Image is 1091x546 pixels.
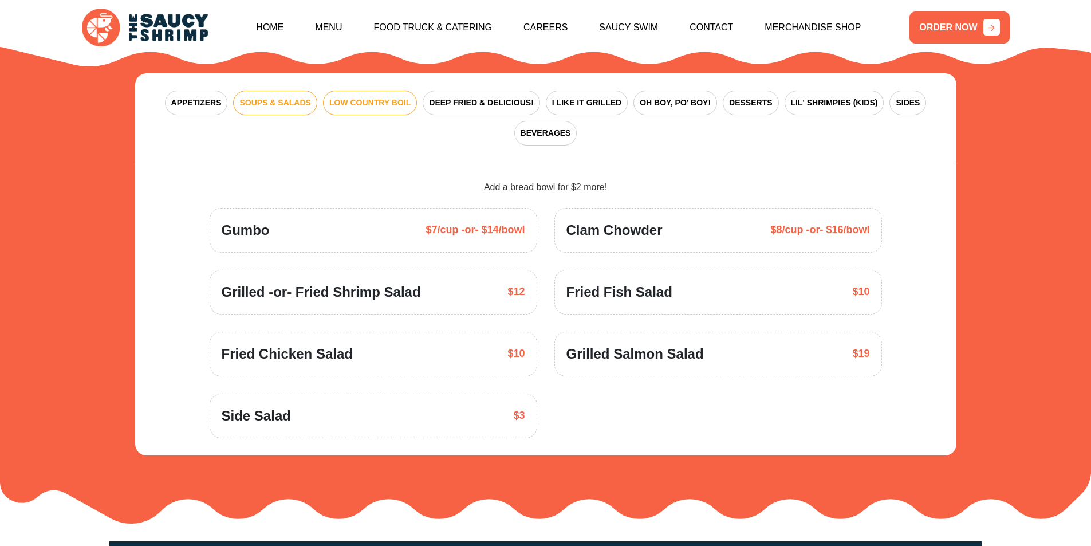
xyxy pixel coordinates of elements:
[723,91,778,115] button: DESSERTS
[770,222,869,238] span: $8/cup -or- $16/bowl
[514,121,577,146] button: BEVERAGES
[222,220,270,241] span: Gumbo
[729,97,772,109] span: DESSERTS
[690,3,733,52] a: Contact
[222,344,353,364] span: Fried Chicken Salad
[785,91,884,115] button: LIL' SHRIMPIES (KIDS)
[256,3,283,52] a: Home
[429,97,534,109] span: DEEP FRIED & DELICIOUS!
[523,3,568,52] a: Careers
[599,3,658,52] a: Saucy Swim
[852,284,869,300] span: $10
[521,127,571,139] span: BEVERAGES
[889,91,926,115] button: SIDES
[640,97,711,109] span: OH BOY, PO' BOY!
[513,408,525,423] span: $3
[426,222,525,238] span: $7/cup -or- $14/bowl
[315,3,342,52] a: Menu
[546,91,628,115] button: I LIKE IT GRILLED
[222,406,291,426] span: Side Salad
[909,11,1009,44] a: ORDER NOW
[329,97,411,109] span: LOW COUNTRY BOIL
[566,282,672,303] span: Fried Fish Salad
[210,180,882,194] div: Add a bread bowl for $2 more!
[239,97,310,109] span: SOUPS & SALADS
[633,91,717,115] button: OH BOY, PO' BOY!
[765,3,861,52] a: Merchandise Shop
[323,91,417,115] button: LOW COUNTRY BOIL
[507,346,525,362] span: $10
[566,344,704,364] span: Grilled Salmon Salad
[423,91,540,115] button: DEEP FRIED & DELICIOUS!
[233,91,317,115] button: SOUPS & SALADS
[566,220,663,241] span: Clam Chowder
[222,282,421,303] span: Grilled -or- Fried Shrimp Salad
[852,346,869,362] span: $19
[507,284,525,300] span: $12
[82,9,208,47] img: logo
[791,97,878,109] span: LIL' SHRIMPIES (KIDS)
[552,97,621,109] span: I LIKE IT GRILLED
[171,97,222,109] span: APPETIZERS
[896,97,920,109] span: SIDES
[373,3,492,52] a: Food Truck & Catering
[165,91,228,115] button: APPETIZERS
